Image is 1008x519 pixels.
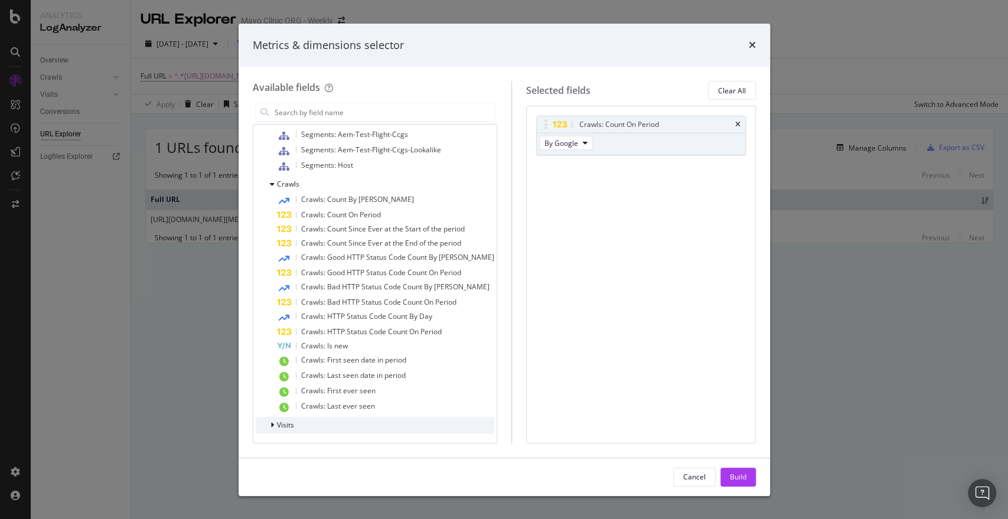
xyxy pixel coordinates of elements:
[301,252,494,262] span: Crawls: Good HTTP Status Code Count By [PERSON_NAME]
[301,327,442,337] span: Crawls: HTTP Status Code Count On Period
[301,341,348,351] span: Crawls: Is new
[720,468,756,487] button: Build
[536,116,746,155] div: Crawls: Count On PeriodtimesBy Google
[301,160,353,170] span: Segments: Host
[301,386,376,396] span: Crawls: First ever seen
[301,282,490,292] span: Crawls: Bad HTTP Status Code Count By [PERSON_NAME]
[301,224,465,234] span: Crawls: Count Since Ever at the Start of the period
[273,103,494,121] input: Search by field name
[749,38,756,53] div: times
[301,194,414,204] span: Crawls: Count By [PERSON_NAME]
[526,84,591,97] div: Selected fields
[579,119,659,130] div: Crawls: Count On Period
[683,472,706,482] div: Cancel
[301,355,406,365] span: Crawls: First seen date in period
[539,136,593,150] button: By Google
[968,479,996,507] div: Open Intercom Messenger
[718,86,746,96] div: Clear All
[301,267,461,278] span: Crawls: Good HTTP Status Code Count On Period
[301,145,441,155] span: Segments: Aem-Test-Flight-Ccgs-Lookalike
[735,121,740,128] div: times
[253,81,320,94] div: Available fields
[301,129,408,139] span: Segments: Aem-Test-Flight-Ccgs
[253,38,404,53] div: Metrics & dimensions selector
[277,179,299,189] span: Crawls
[708,81,756,100] button: Clear All
[301,370,406,380] span: Crawls: Last seen date in period
[301,311,432,321] span: Crawls: HTTP Status Code Count By Day
[301,297,456,307] span: Crawls: Bad HTTP Status Code Count On Period
[730,472,746,482] div: Build
[277,420,294,430] span: Visits
[544,138,578,148] span: By Google
[301,210,381,220] span: Crawls: Count On Period
[239,24,770,496] div: modal
[301,401,375,411] span: Crawls: Last ever seen
[673,468,716,487] button: Cancel
[301,238,461,248] span: Crawls: Count Since Ever at the End of the period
